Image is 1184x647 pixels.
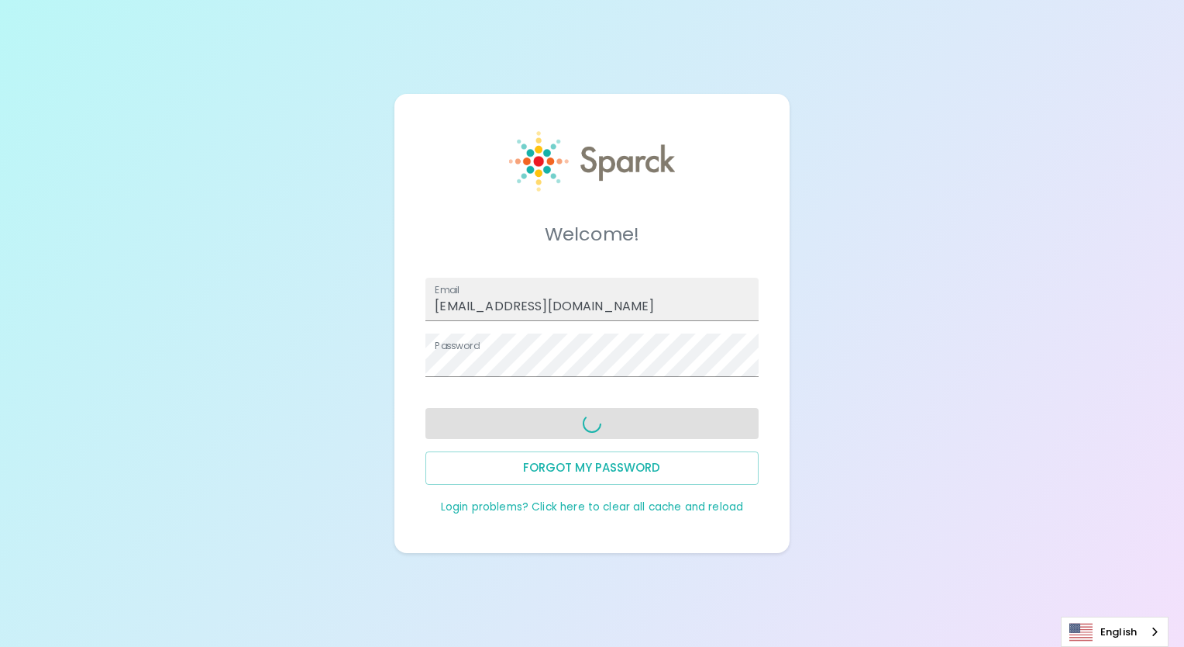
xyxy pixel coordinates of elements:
[1061,617,1169,647] div: Language
[435,283,459,296] label: Email
[1061,617,1169,647] aside: Language selected: English
[1062,618,1168,646] a: English
[441,500,743,514] a: Login problems? Click here to clear all cache and reload
[425,452,758,484] button: Forgot my password
[425,222,758,247] h5: Welcome!
[435,339,480,352] label: Password
[509,131,676,192] img: Sparck logo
